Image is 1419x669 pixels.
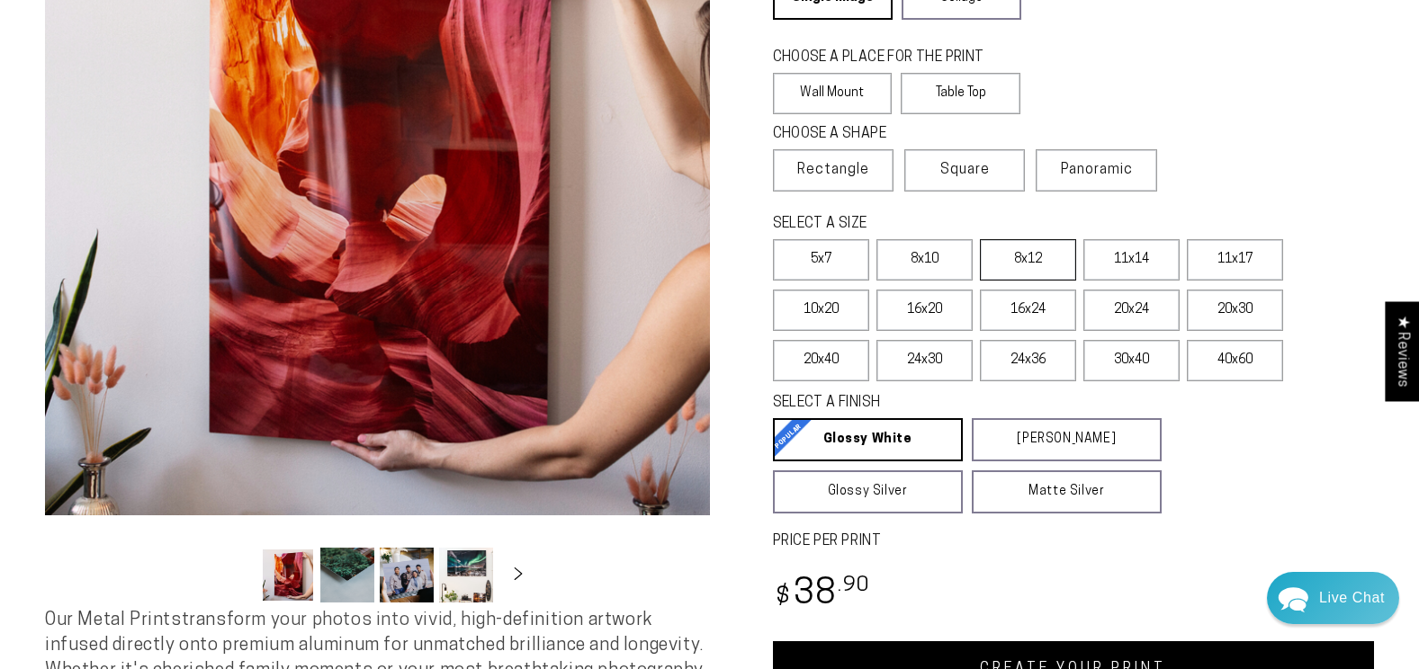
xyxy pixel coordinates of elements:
[1083,340,1180,381] label: 30x40
[901,73,1020,114] label: Table Top
[773,73,893,114] label: Wall Mount
[498,556,538,595] button: Slide right
[776,585,791,610] span: $
[940,159,990,181] span: Square
[216,556,256,595] button: Slide left
[876,290,973,331] label: 16x20
[1385,301,1419,401] div: Click to open Judge.me floating reviews tab
[1187,239,1283,281] label: 11x17
[773,290,869,331] label: 10x20
[773,340,869,381] label: 20x40
[1061,163,1133,177] span: Panoramic
[439,548,493,602] button: Load image 4 in gallery view
[980,340,1076,381] label: 24x36
[261,548,315,602] button: Load image 1 in gallery view
[773,239,869,281] label: 5x7
[838,575,870,596] sup: .90
[1083,239,1180,281] label: 11x14
[773,214,1127,235] legend: SELECT A SIZE
[1319,572,1385,624] div: Contact Us Directly
[1267,572,1399,624] div: Chat widget toggle
[876,340,973,381] label: 24x30
[773,577,871,612] bdi: 38
[1083,290,1180,331] label: 20x24
[797,159,869,181] span: Rectangle
[773,124,1007,145] legend: CHOOSE A SHAPE
[380,548,434,602] button: Load image 3 in gallery view
[1187,290,1283,331] label: 20x30
[876,239,973,281] label: 8x10
[1187,340,1283,381] label: 40x60
[773,531,1375,552] label: PRICE PER PRINT
[773,48,1004,68] legend: CHOOSE A PLACE FOR THE PRINT
[980,290,1076,331] label: 16x24
[972,470,1162,513] a: Matte Silver
[320,548,374,602] button: Load image 2 in gallery view
[773,418,963,461] a: Glossy White
[773,393,1118,414] legend: SELECT A FINISH
[980,239,1076,281] label: 8x12
[773,470,963,513] a: Glossy Silver
[972,418,1162,461] a: [PERSON_NAME]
